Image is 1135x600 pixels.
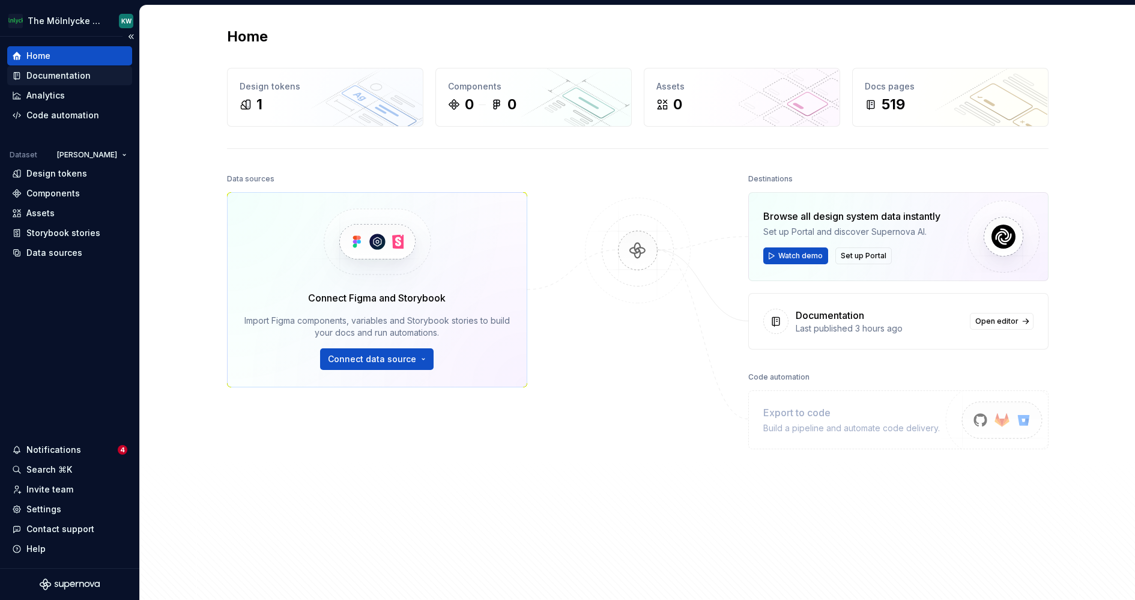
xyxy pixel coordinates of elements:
div: Import Figma components, variables and Storybook stories to build your docs and run automations. [244,315,510,339]
div: Last published 3 hours ago [796,323,963,335]
a: Documentation [7,66,132,85]
svg: Supernova Logo [40,578,100,590]
div: Notifications [26,444,81,456]
div: 519 [882,95,905,114]
div: Code automation [748,369,810,386]
div: Docs pages [865,80,1036,92]
a: Components00 [435,68,632,127]
div: Search ⌘K [26,464,72,476]
button: Watch demo [763,247,828,264]
span: [PERSON_NAME] [57,150,117,160]
div: Destinations [748,171,793,187]
a: Components [7,184,132,203]
button: [PERSON_NAME] [52,147,132,163]
img: 91fb9bbd-befe-470e-ae9b-8b56c3f0f44a.png [8,14,23,28]
span: Open editor [975,317,1018,326]
div: Assets [656,80,828,92]
div: 1 [256,95,262,114]
div: Assets [26,207,55,219]
div: Set up Portal and discover Supernova AI. [763,226,940,238]
div: Data sources [26,247,82,259]
span: Connect data source [328,353,416,365]
button: Help [7,539,132,559]
a: Assets [7,204,132,223]
a: Docs pages519 [852,68,1049,127]
a: Assets0 [644,68,840,127]
div: Components [448,80,619,92]
button: The Mölnlycke ExperienceKW [2,8,137,34]
a: Settings [7,500,132,519]
button: Set up Portal [835,247,892,264]
div: 0 [673,95,682,114]
div: Contact support [26,523,94,535]
div: Dataset [10,150,37,160]
div: Analytics [26,89,65,102]
div: Data sources [227,171,274,187]
div: Documentation [26,70,91,82]
span: Watch demo [778,251,823,261]
div: Invite team [26,483,73,495]
a: Design tokens [7,164,132,183]
a: Invite team [7,480,132,499]
div: Browse all design system data instantly [763,209,940,223]
div: Home [26,50,50,62]
a: Analytics [7,86,132,105]
a: Storybook stories [7,223,132,243]
div: 0 [507,95,516,114]
div: Components [26,187,80,199]
a: Code automation [7,106,132,125]
button: Contact support [7,520,132,539]
button: Connect data source [320,348,434,370]
a: Data sources [7,243,132,262]
a: Open editor [970,313,1034,330]
div: Help [26,543,46,555]
button: Collapse sidebar [123,28,139,45]
div: KW [121,16,132,26]
a: Design tokens1 [227,68,423,127]
div: Storybook stories [26,227,100,239]
div: Design tokens [240,80,411,92]
div: 0 [465,95,474,114]
div: Build a pipeline and automate code delivery. [763,422,940,434]
div: Design tokens [26,168,87,180]
a: Home [7,46,132,65]
div: Export to code [763,405,940,420]
div: Connect Figma and Storybook [308,291,446,305]
h2: Home [227,27,268,46]
div: Code automation [26,109,99,121]
div: Documentation [796,308,864,323]
button: Notifications4 [7,440,132,459]
div: The Mölnlycke Experience [28,15,104,27]
span: 4 [118,445,127,455]
div: Settings [26,503,61,515]
button: Search ⌘K [7,460,132,479]
span: Set up Portal [841,251,886,261]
